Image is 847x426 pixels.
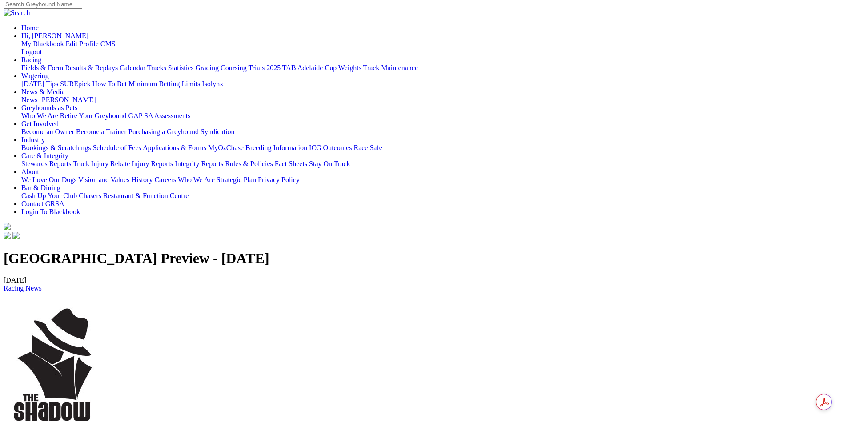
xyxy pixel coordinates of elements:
[196,64,219,72] a: Grading
[147,64,166,72] a: Tracks
[100,40,116,48] a: CMS
[92,80,127,88] a: How To Bet
[245,144,307,151] a: Breeding Information
[21,128,843,136] div: Get Involved
[4,284,42,292] a: Racing News
[21,168,39,175] a: About
[21,80,58,88] a: [DATE] Tips
[79,192,189,199] a: Chasers Restaurant & Function Centre
[178,176,215,183] a: Who We Are
[21,24,39,32] a: Home
[21,96,843,104] div: News & Media
[143,144,206,151] a: Applications & Forms
[21,160,71,167] a: Stewards Reports
[21,112,843,120] div: Greyhounds as Pets
[60,112,127,119] a: Retire Your Greyhound
[21,176,843,184] div: About
[21,88,65,96] a: News & Media
[21,112,58,119] a: Who We Are
[225,160,273,167] a: Rules & Policies
[21,184,60,191] a: Bar & Dining
[21,176,76,183] a: We Love Our Dogs
[353,144,382,151] a: Race Safe
[78,176,129,183] a: Vision and Values
[21,40,843,56] div: Hi, [PERSON_NAME]
[21,208,80,215] a: Login To Blackbook
[4,232,11,239] img: facebook.svg
[175,160,223,167] a: Integrity Reports
[12,232,20,239] img: twitter.svg
[21,64,843,72] div: Racing
[21,32,90,40] a: Hi, [PERSON_NAME]
[154,176,176,183] a: Careers
[92,144,141,151] a: Schedule of Fees
[21,120,59,127] a: Get Involved
[21,144,843,152] div: Industry
[65,64,118,72] a: Results & Replays
[21,104,77,111] a: Greyhounds as Pets
[248,64,265,72] a: Trials
[66,40,99,48] a: Edit Profile
[21,72,49,80] a: Wagering
[128,112,191,119] a: GAP SA Assessments
[9,307,98,424] img: 2Q==
[21,56,41,64] a: Racing
[217,176,256,183] a: Strategic Plan
[4,223,11,230] img: logo-grsa-white.png
[208,144,244,151] a: MyOzChase
[4,9,30,17] img: Search
[76,128,127,135] a: Become a Trainer
[21,64,63,72] a: Fields & Form
[21,40,64,48] a: My Blackbook
[258,176,300,183] a: Privacy Policy
[131,176,153,183] a: History
[21,32,88,40] span: Hi, [PERSON_NAME]
[132,160,173,167] a: Injury Reports
[21,136,45,143] a: Industry
[39,96,96,104] a: [PERSON_NAME]
[21,80,843,88] div: Wagering
[168,64,194,72] a: Statistics
[275,160,307,167] a: Fact Sheets
[338,64,361,72] a: Weights
[60,80,90,88] a: SUREpick
[309,160,350,167] a: Stay On Track
[21,96,37,104] a: News
[128,128,199,135] a: Purchasing a Greyhound
[221,64,247,72] a: Coursing
[4,250,843,267] h1: [GEOGRAPHIC_DATA] Preview - [DATE]
[21,128,74,135] a: Become an Owner
[21,200,64,207] a: Contact GRSA
[21,192,843,200] div: Bar & Dining
[21,152,68,159] a: Care & Integrity
[201,128,234,135] a: Syndication
[4,276,42,292] span: [DATE]
[266,64,337,72] a: 2025 TAB Adelaide Cup
[202,80,223,88] a: Isolynx
[21,192,77,199] a: Cash Up Your Club
[120,64,145,72] a: Calendar
[21,48,42,56] a: Logout
[21,144,91,151] a: Bookings & Scratchings
[128,80,200,88] a: Minimum Betting Limits
[309,144,352,151] a: ICG Outcomes
[73,160,130,167] a: Track Injury Rebate
[21,160,843,168] div: Care & Integrity
[363,64,418,72] a: Track Maintenance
